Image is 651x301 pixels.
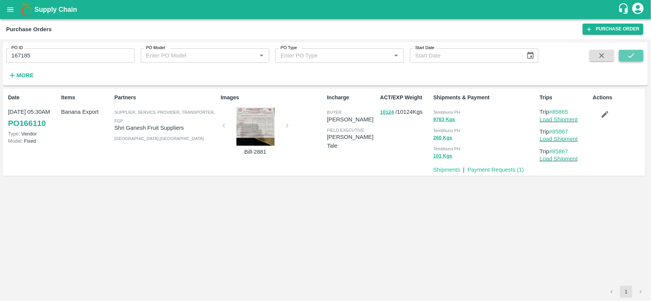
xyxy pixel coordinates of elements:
[8,108,58,116] p: [DATE] 05:30AM
[114,94,218,102] p: Partners
[6,48,135,63] input: Enter PO ID
[433,94,537,102] p: Shipments & Payment
[8,138,23,144] span: Model:
[8,131,20,137] span: Type:
[583,24,643,35] a: Purchase Order
[618,3,631,16] div: customer-support
[380,94,430,102] p: ACT/EXP Weight
[327,110,341,115] span: buyer
[540,136,578,142] a: Load Shipment
[549,148,568,154] a: #85867
[146,45,165,51] label: PO Model
[540,108,590,116] p: Trip
[523,48,538,63] button: Choose date
[468,167,524,173] a: Payment Requests (1)
[549,129,568,135] a: #85867
[415,45,434,51] label: Start Date
[433,134,452,142] button: 260 Kgs
[433,128,460,133] span: Tembhurni PH
[593,94,643,102] p: Actions
[433,110,460,115] span: Tembhurni PH
[604,286,648,298] nav: pagination navigation
[391,51,401,61] button: Open
[410,48,520,63] input: Start Date
[380,108,394,117] button: 10124
[460,162,465,174] div: |
[540,156,578,162] a: Load Shipment
[540,147,590,156] p: Trip
[433,147,460,151] span: Tembhurni PH
[327,133,377,150] p: [PERSON_NAME] Tale
[114,110,215,123] span: Supplier, Service Provider, Transporter, FGP
[8,130,58,137] p: Vendor
[143,51,244,61] input: Enter PO Model
[16,72,34,78] strong: More
[281,45,297,51] label: PO Type
[34,4,618,15] a: Supply Chain
[6,24,52,34] div: Purchase Orders
[257,51,267,61] button: Open
[227,148,284,156] p: Bill-2881
[221,94,324,102] p: Images
[114,136,204,141] span: [GEOGRAPHIC_DATA] , [GEOGRAPHIC_DATA]
[114,124,218,132] p: Shri Ganesh Fruit Suppliers
[11,45,23,51] label: PO ID
[8,116,46,130] a: PO166110
[631,2,645,18] div: account of current user
[61,108,111,116] p: Banana Export
[2,1,19,18] button: open drawer
[8,94,58,102] p: Date
[433,152,452,161] button: 101 Kgs
[19,2,34,17] img: logo
[620,286,632,298] button: page 1
[540,127,590,136] p: Trip
[549,109,568,115] a: #85865
[540,116,578,123] a: Load Shipment
[540,94,590,102] p: Trips
[327,128,364,132] span: field executive
[278,51,379,61] input: Enter PO Type
[8,137,58,145] p: Fixed
[433,115,455,124] button: 9763 Kgs
[34,6,77,13] b: Supply Chain
[327,94,377,102] p: Incharge
[61,94,111,102] p: Items
[327,115,377,124] p: [PERSON_NAME]
[6,69,35,82] button: More
[433,167,460,173] a: Shipments
[380,108,430,116] p: / 10124 Kgs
